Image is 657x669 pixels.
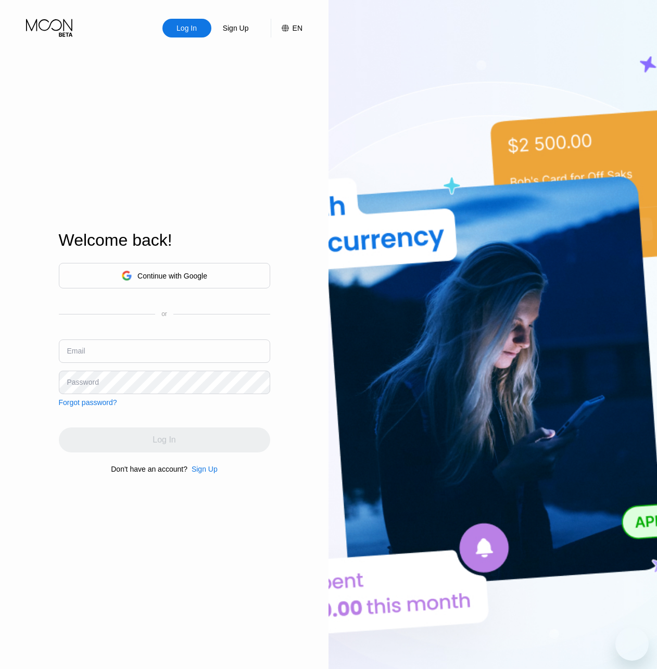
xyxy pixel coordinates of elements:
[161,310,167,318] div: or
[59,398,117,407] div: Forgot password?
[162,19,211,37] div: Log In
[222,23,250,33] div: Sign Up
[187,465,218,473] div: Sign Up
[211,19,260,37] div: Sign Up
[59,263,270,288] div: Continue with Google
[137,272,207,280] div: Continue with Google
[192,465,218,473] div: Sign Up
[293,24,302,32] div: EN
[59,231,270,250] div: Welcome back!
[175,23,198,33] div: Log In
[271,19,302,37] div: EN
[67,347,85,355] div: Email
[111,465,187,473] div: Don't have an account?
[615,627,649,661] iframe: Button to launch messaging window
[67,378,99,386] div: Password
